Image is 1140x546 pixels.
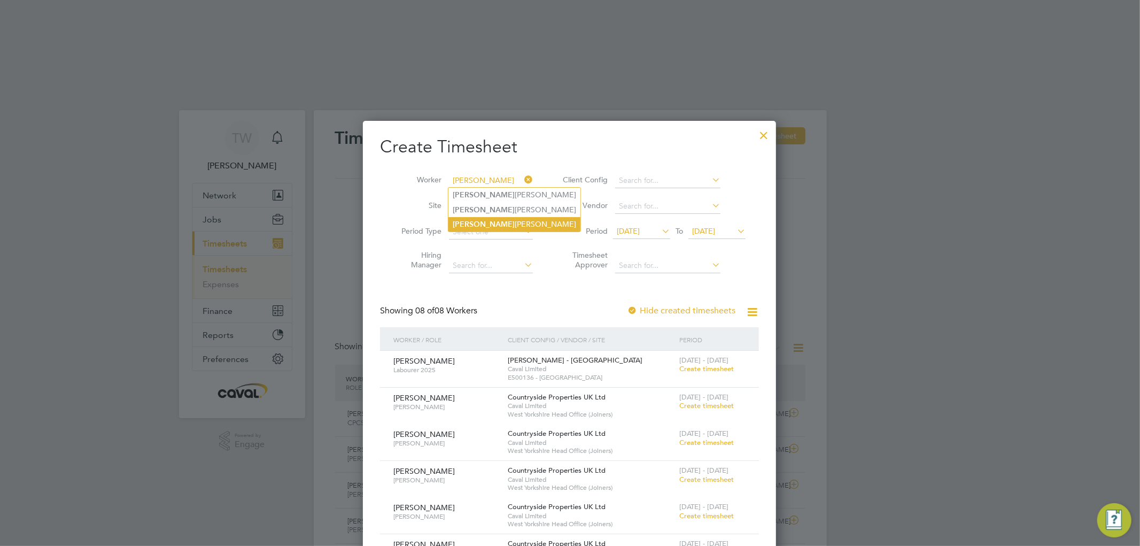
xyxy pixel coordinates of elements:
[505,327,677,352] div: Client Config / Vendor / Site
[679,466,728,475] span: [DATE] - [DATE]
[453,220,515,229] b: [PERSON_NAME]
[617,226,640,236] span: [DATE]
[508,373,674,382] span: E500136 - [GEOGRAPHIC_DATA]
[677,327,748,352] div: Period
[672,224,686,238] span: To
[508,520,674,528] span: West Yorkshire Head Office (Joiners)
[679,364,734,373] span: Create timesheet
[508,402,674,410] span: Caval Limited
[508,356,642,365] span: [PERSON_NAME] - [GEOGRAPHIC_DATA]
[391,327,505,352] div: Worker / Role
[415,305,477,316] span: 08 Workers
[449,258,533,273] input: Search for...
[508,475,674,484] span: Caval Limited
[415,305,435,316] span: 08 of
[679,356,728,365] span: [DATE] - [DATE]
[448,203,580,217] li: [PERSON_NAME]
[393,512,500,521] span: [PERSON_NAME]
[393,366,500,374] span: Labourer 2025
[560,201,608,210] label: Vendor
[560,226,608,236] label: Period
[380,305,479,317] div: Showing
[393,250,441,270] label: Hiring Manager
[679,401,734,410] span: Create timesheet
[508,393,606,402] span: Countryside Properties UK Ltd
[393,356,455,366] span: [PERSON_NAME]
[393,466,455,476] span: [PERSON_NAME]
[615,199,720,214] input: Search for...
[560,175,608,184] label: Client Config
[393,175,441,184] label: Worker
[679,438,734,447] span: Create timesheet
[508,512,674,520] span: Caval Limited
[692,226,715,236] span: [DATE]
[679,393,728,402] span: [DATE] - [DATE]
[679,429,728,438] span: [DATE] - [DATE]
[453,205,515,214] b: [PERSON_NAME]
[393,503,455,512] span: [PERSON_NAME]
[393,439,500,448] span: [PERSON_NAME]
[508,429,606,438] span: Countryside Properties UK Ltd
[393,429,455,439] span: [PERSON_NAME]
[679,502,728,511] span: [DATE] - [DATE]
[508,483,674,492] span: West Yorkshire Head Office (Joiners)
[453,190,515,199] b: [PERSON_NAME]
[508,365,674,373] span: Caval Limited
[615,173,720,188] input: Search for...
[508,410,674,419] span: West Yorkshire Head Office (Joiners)
[679,511,734,520] span: Create timesheet
[508,502,606,511] span: Countryside Properties UK Ltd
[449,173,533,188] input: Search for...
[560,250,608,270] label: Timesheet Approver
[393,201,441,210] label: Site
[380,136,759,158] h2: Create Timesheet
[448,217,580,232] li: [PERSON_NAME]
[393,393,455,403] span: [PERSON_NAME]
[393,476,500,485] span: [PERSON_NAME]
[679,475,734,484] span: Create timesheet
[508,439,674,447] span: Caval Limited
[508,447,674,455] span: West Yorkshire Head Office (Joiners)
[393,403,500,411] span: [PERSON_NAME]
[1097,503,1131,537] button: Engage Resource Center
[627,305,735,316] label: Hide created timesheets
[508,466,606,475] span: Countryside Properties UK Ltd
[393,226,441,236] label: Period Type
[448,188,580,202] li: [PERSON_NAME]
[615,258,720,273] input: Search for...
